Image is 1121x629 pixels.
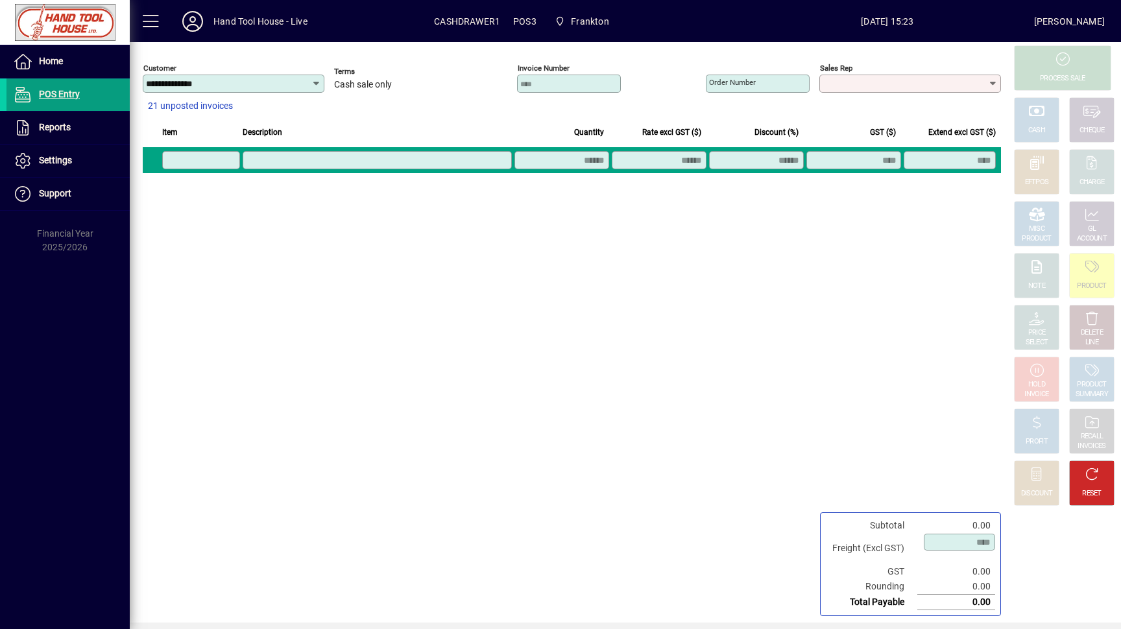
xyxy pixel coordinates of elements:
[6,145,130,177] a: Settings
[243,125,282,139] span: Description
[1077,234,1107,244] div: ACCOUNT
[162,125,178,139] span: Item
[1022,234,1051,244] div: PRODUCT
[39,122,71,132] span: Reports
[1029,224,1044,234] div: MISC
[39,155,72,165] span: Settings
[334,80,392,90] span: Cash sale only
[434,11,500,32] span: CASHDRAWER1
[1028,126,1045,136] div: CASH
[213,11,307,32] div: Hand Tool House - Live
[148,99,233,113] span: 21 unposted invoices
[143,64,176,73] mat-label: Customer
[39,56,63,66] span: Home
[1028,380,1045,390] div: HOLD
[1081,432,1103,442] div: RECALL
[1085,338,1098,348] div: LINE
[1079,178,1105,187] div: CHARGE
[928,125,996,139] span: Extend excl GST ($)
[1082,489,1102,499] div: RESET
[1076,390,1108,399] div: SUMMARY
[1026,338,1048,348] div: SELECT
[1026,437,1048,447] div: PROFIT
[1081,328,1103,338] div: DELETE
[143,95,238,118] button: 21 unposted invoices
[1024,390,1048,399] div: INVOICE
[1078,442,1105,451] div: INVOICES
[917,564,995,579] td: 0.00
[39,89,80,99] span: POS Entry
[709,78,756,87] mat-label: Order number
[642,125,701,139] span: Rate excl GST ($)
[6,45,130,78] a: Home
[1077,380,1106,390] div: PRODUCT
[1025,178,1049,187] div: EFTPOS
[1040,74,1085,84] div: PROCESS SALE
[1079,126,1104,136] div: CHEQUE
[172,10,213,33] button: Profile
[6,178,130,210] a: Support
[571,11,609,32] span: Frankton
[1077,281,1106,291] div: PRODUCT
[334,67,412,76] span: Terms
[6,112,130,144] a: Reports
[917,579,995,595] td: 0.00
[826,564,917,579] td: GST
[1028,281,1045,291] div: NOTE
[826,595,917,610] td: Total Payable
[1034,11,1105,32] div: [PERSON_NAME]
[754,125,799,139] span: Discount (%)
[826,579,917,595] td: Rounding
[870,125,896,139] span: GST ($)
[917,595,995,610] td: 0.00
[574,125,604,139] span: Quantity
[826,518,917,533] td: Subtotal
[513,11,536,32] span: POS3
[741,11,1034,32] span: [DATE] 15:23
[39,188,71,198] span: Support
[1021,489,1052,499] div: DISCOUNT
[917,518,995,533] td: 0.00
[826,533,917,564] td: Freight (Excl GST)
[1088,224,1096,234] div: GL
[820,64,852,73] mat-label: Sales rep
[549,10,614,33] span: Frankton
[518,64,570,73] mat-label: Invoice number
[1028,328,1046,338] div: PRICE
